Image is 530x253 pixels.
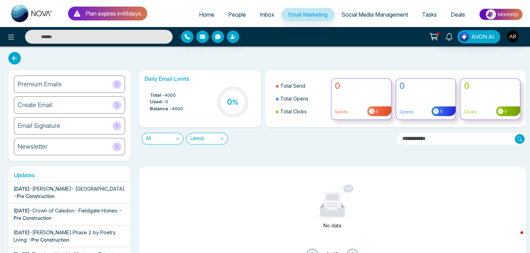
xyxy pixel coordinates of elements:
a: Social Media Management [334,8,415,21]
img: Market-place.gif [475,7,526,22]
span: [PERSON_NAME] Phase 2 by Poetry Living [14,229,116,243]
div: - [14,185,125,200]
div: No data [147,222,518,229]
span: AVON AI [471,33,494,41]
span: 4000 [172,105,183,112]
span: Home [199,11,214,18]
span: Latest [190,133,224,144]
h6: Premium Emails [18,80,62,88]
p: Clicks [464,109,516,115]
p: Opens [399,109,452,115]
img: Nova CRM Logo [11,5,53,22]
h6: Create Email [18,101,52,109]
span: All [146,133,179,144]
img: Lead Flow [459,32,469,42]
span: [DATE] [14,186,30,192]
span: - Pre Construction [14,193,55,199]
li: Total Send [276,79,327,92]
a: Deals [444,8,472,21]
li: Total Opens [276,92,327,105]
span: People [228,11,246,18]
span: Crown of Caledon- Fieldgate Homes [32,208,117,213]
h4: 0 [399,81,452,91]
a: Tasks [415,8,444,21]
h6: Email Signature [18,122,60,130]
span: 4000 [165,92,176,99]
a: People [221,8,253,21]
span: 0 [165,98,168,105]
span: Tasks [422,11,437,18]
img: User Avatar [507,30,519,42]
h4: 0 [464,81,516,91]
p: Plan expires in 48 day s . [85,9,142,18]
h6: Newsletter [18,143,48,150]
span: [DATE] [14,208,30,213]
iframe: Intercom live chat [506,229,523,246]
span: - Pre Construction [28,237,69,243]
button: AVON AI [457,30,500,43]
span: Total - [150,92,165,99]
span: Social Media Management [341,11,408,18]
span: 0 [374,108,378,114]
span: Email Marketing [288,11,328,18]
a: Home [192,8,221,21]
span: Used - [150,98,165,105]
h3: 0 [227,97,239,106]
span: [PERSON_NAME]- [GEOGRAPHIC_DATA] [32,186,124,192]
div: - [14,229,125,243]
span: Deals [451,11,465,18]
a: Inbox [253,8,281,21]
span: 0 [503,108,507,114]
span: Balance - [150,105,172,112]
span: 0 [439,108,442,114]
span: % [232,98,239,106]
h6: Daily Email Limits [144,76,256,82]
div: - [14,207,125,221]
span: [DATE] [14,229,30,235]
p: Sends [335,109,388,115]
span: Inbox [260,11,274,18]
a: Email Marketing [281,8,334,21]
h6: Updates [8,172,131,178]
h4: 0 [335,81,388,91]
li: Total Clicks [276,105,327,118]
